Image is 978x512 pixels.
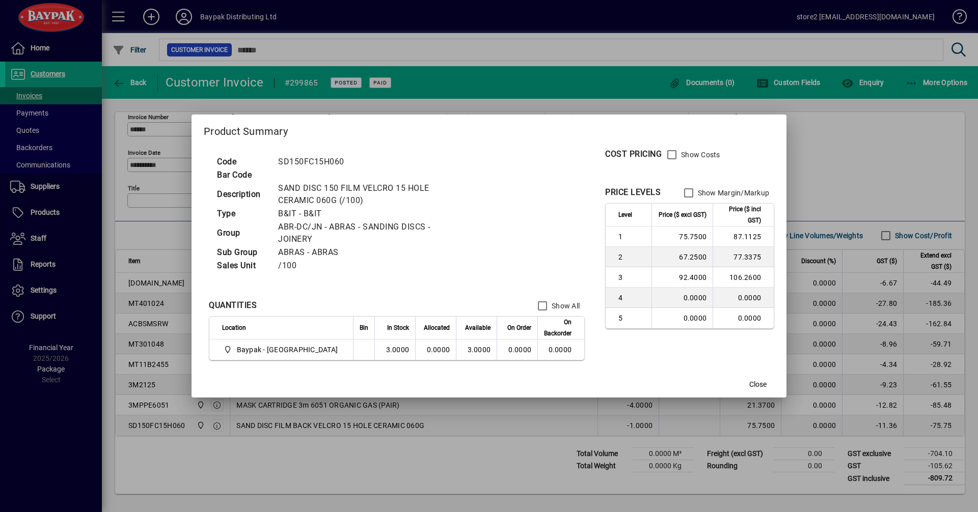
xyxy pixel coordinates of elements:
td: ABR-DC/JN - ABRAS - SANDING DISCS - JOINERY [273,220,458,246]
button: Close [742,375,774,393]
span: On Order [507,322,531,333]
td: Group [212,220,273,246]
td: 106.2600 [713,267,774,288]
label: Show All [550,301,580,311]
td: 3.0000 [456,339,497,360]
span: 3 [618,272,645,282]
td: /100 [273,259,458,272]
td: Sales Unit [212,259,273,272]
span: Baypak - Onekawa [222,344,342,356]
span: Baypak - [GEOGRAPHIC_DATA] [237,345,338,355]
td: SAND DISC 150 FILM VELCRO 15 HOLE CERAMIC 060G (/100) [273,182,458,207]
span: Close [749,379,767,390]
div: QUANTITIES [209,299,257,311]
td: 0.0000 [651,308,713,328]
td: 77.3375 [713,247,774,267]
td: Description [212,182,273,207]
td: Type [212,207,273,220]
span: Level [618,209,632,220]
td: 67.2500 [651,247,713,267]
div: PRICE LEVELS [605,186,661,198]
td: 0.0000 [415,339,456,360]
td: Code [212,155,273,168]
span: 0.0000 [508,346,532,354]
td: SD150FC15H060 [273,155,458,168]
label: Show Costs [679,150,720,160]
h2: Product Summary [192,115,786,144]
span: 2 [618,252,645,262]
td: 92.4000 [651,267,713,288]
td: 3.0000 [374,339,415,360]
td: 0.0000 [713,308,774,328]
span: Location [222,322,246,333]
div: COST PRICING [605,148,662,160]
span: Allocated [424,322,450,333]
span: Bin [360,322,368,333]
td: 0.0000 [651,288,713,308]
span: Available [465,322,491,333]
span: 5 [618,313,645,323]
span: Price ($ excl GST) [659,209,707,220]
span: On Backorder [544,317,572,339]
td: B&IT - B&IT [273,207,458,220]
span: 4 [618,293,645,303]
label: Show Margin/Markup [696,188,770,198]
td: 87.1125 [713,226,774,247]
td: 0.0000 [713,288,774,308]
td: 75.7500 [651,226,713,247]
td: Sub Group [212,246,273,259]
td: Bar Code [212,168,273,182]
td: 0.0000 [537,339,584,360]
span: 1 [618,232,645,242]
span: Price ($ incl GST) [719,204,761,226]
td: ABRAS - ABRAS [273,246,458,259]
span: In Stock [387,322,409,333]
